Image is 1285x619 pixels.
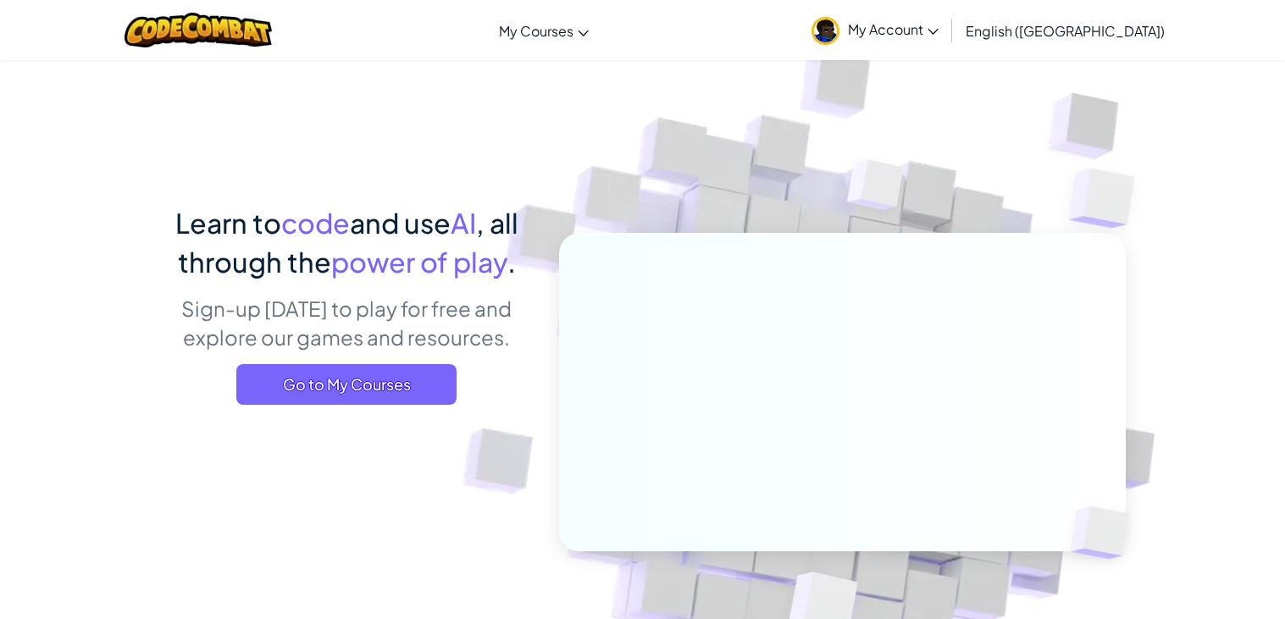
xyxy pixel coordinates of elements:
[350,206,451,240] span: and use
[490,8,597,53] a: My Courses
[451,206,476,240] span: AI
[281,206,350,240] span: code
[236,364,457,405] a: Go to My Courses
[1042,471,1169,594] img: Overlap cubes
[957,8,1173,53] a: English ([GEOGRAPHIC_DATA])
[848,20,939,38] span: My Account
[175,206,281,240] span: Learn to
[331,245,507,279] span: power of play
[815,126,937,252] img: Overlap cubes
[811,17,839,45] img: avatar
[160,294,534,351] p: Sign-up [DATE] to play for free and explore our games and resources.
[803,3,947,57] a: My Account
[1035,127,1182,270] img: Overlap cubes
[966,22,1165,40] span: English ([GEOGRAPHIC_DATA])
[507,245,516,279] span: .
[499,22,573,40] span: My Courses
[125,13,273,47] img: CodeCombat logo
